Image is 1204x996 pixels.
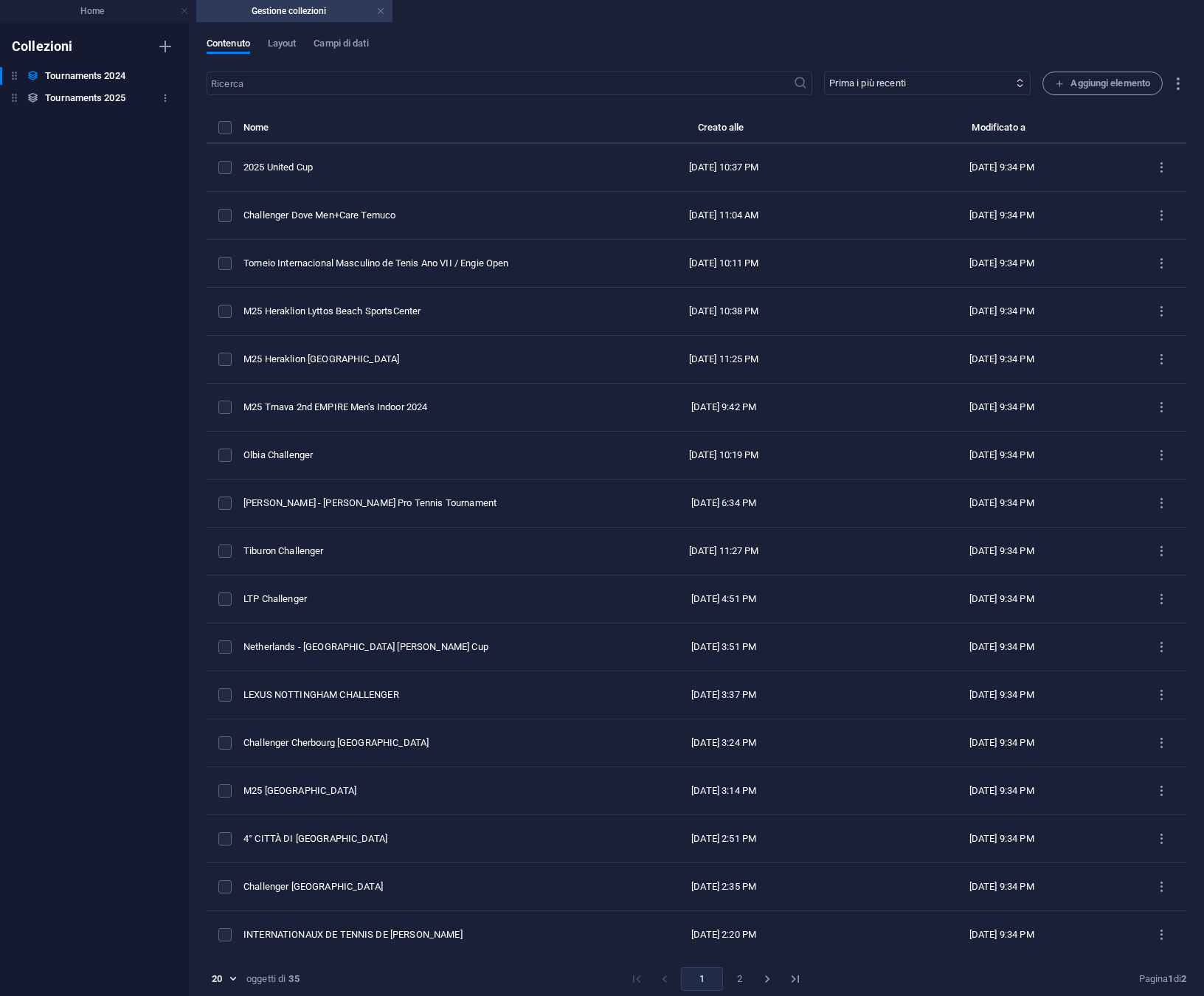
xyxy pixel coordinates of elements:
div: [DATE] 9:34 PM [879,592,1125,606]
i: Crea nuova collezione [156,38,174,55]
div: [DATE] 9:34 PM [879,449,1125,462]
div: [DATE] 9:34 PM [879,353,1125,366]
div: M25 Heraklion [GEOGRAPHIC_DATA] [243,353,569,366]
div: [DATE] 11:25 PM [592,353,855,366]
nav: pagination navigation [623,967,809,991]
div: 2025 United Cup [243,161,569,174]
div: [DATE] 9:34 PM [879,736,1125,750]
div: Netherlands - [GEOGRAPHIC_DATA] [PERSON_NAME] Cup [243,640,569,654]
div: Pagina di [1139,972,1186,986]
h6: Collezioni [12,38,72,55]
div: [DATE] 9:34 PM [879,257,1125,270]
div: 4° CITTÀ DI [GEOGRAPHIC_DATA] [243,832,569,845]
div: [DATE] 9:34 PM [879,880,1125,893]
div: M25 Trnava 2nd EMPIRE Men's Indoor 2024 [243,401,569,414]
div: [DATE] 9:34 PM [879,544,1125,558]
div: [DATE] 9:34 PM [879,497,1125,510]
div: [DATE] 9:34 PM [879,401,1125,414]
strong: 1 [1168,973,1173,984]
div: LTP Challenger [243,592,569,606]
div: [DATE] 10:37 PM [592,161,855,174]
div: [DATE] 2:20 PM [592,928,855,941]
div: [DATE] 9:34 PM [879,688,1125,702]
div: [DATE] 3:24 PM [592,736,855,750]
span: Aggiungi elemento [1055,75,1150,92]
span: Campi di dati [314,35,368,55]
div: [DATE] 11:27 PM [592,544,855,558]
div: M25 Heraklion Lyttos Beach SportsCenter [243,305,569,318]
button: Go to next page [755,967,779,991]
div: [DATE] 10:19 PM [592,449,855,462]
div: LEXUS NOTTINGHAM CHALLENGER [243,688,569,702]
div: [DATE] 9:34 PM [879,161,1125,174]
span: Contenuto [207,35,250,55]
div: 20 [207,972,241,986]
div: [DATE] 9:34 PM [879,305,1125,318]
div: [DATE] 4:51 PM [592,592,855,606]
span: Layout [268,35,297,55]
div: [DATE] 2:35 PM [592,880,855,893]
div: M25 [GEOGRAPHIC_DATA] [243,784,569,798]
div: [DATE] 9:34 PM [879,640,1125,654]
div: [DATE] 11:04 AM [592,209,855,222]
button: page 1 [681,967,723,991]
div: [DATE] 9:34 PM [879,784,1125,798]
div: [DATE] 9:34 PM [879,928,1125,941]
button: Aggiungi elemento [1042,72,1163,95]
div: [DATE] 9:34 PM [879,209,1125,222]
th: Creato alle [581,119,867,144]
strong: 35 [288,972,299,986]
div: Tiburon Challenger [243,544,569,558]
button: Go to page 2 [727,967,751,991]
div: [DATE] 2:51 PM [592,832,855,845]
input: Ricerca [207,72,793,95]
div: [DATE] 3:14 PM [592,784,855,798]
h6: Tournaments 2024 [45,67,125,85]
div: [DATE] 3:51 PM [592,640,855,654]
h6: Tournaments 2025 [45,89,125,107]
strong: 2 [1181,973,1186,984]
div: Challenger [GEOGRAPHIC_DATA] [243,880,569,893]
th: Nome [243,119,581,144]
div: [DATE] 9:34 PM [879,832,1125,845]
div: [DATE] 9:42 PM [592,401,855,414]
h4: Gestione collezioni [196,3,392,19]
div: [DATE] 6:34 PM [592,497,855,510]
div: [DATE] 10:38 PM [592,305,855,318]
div: Olbia Challenger [243,449,569,462]
div: Taube - Grossman Pro Tennis Tournament [243,497,569,510]
div: oggetti di [246,972,286,986]
div: Torneio Internacional Masculino de Tenis Ano VII / Engie Open [243,257,569,270]
button: Go to last page [783,967,807,991]
div: INTERNATIONAUX DE TENNIS DE TOULOUSE BALMA [243,928,569,941]
th: Modificato a [867,119,1137,144]
div: [DATE] 10:11 PM [592,257,855,270]
div: Challenger Cherbourg [GEOGRAPHIC_DATA] [243,736,569,750]
div: [DATE] 3:37 PM [592,688,855,702]
div: Challenger Dove Men+Care Temuco [243,209,569,222]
